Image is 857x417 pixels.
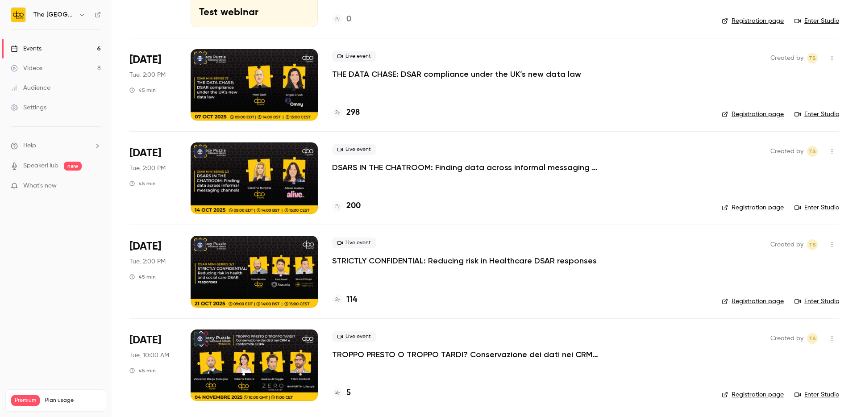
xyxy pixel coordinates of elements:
[346,294,357,306] h4: 114
[346,387,351,399] h4: 5
[129,273,156,280] div: 45 min
[332,238,376,248] span: Live event
[11,44,42,53] div: Events
[332,255,597,266] a: STRICTLY CONFIDENTIAL: Reducing risk in Healthcare DSAR responses
[64,162,82,171] span: new
[45,397,100,404] span: Plan usage
[129,71,166,79] span: Tue, 2:00 PM
[332,331,376,342] span: Live event
[199,7,309,19] p: Test webinar
[809,333,816,344] span: TS
[11,395,40,406] span: Premium
[795,390,839,399] a: Enter Studio
[332,13,351,25] a: 0
[770,239,803,250] span: Created by
[129,146,161,160] span: [DATE]
[809,146,816,157] span: TS
[129,236,176,307] div: Oct 21 Tue, 2:00 PM (Europe/London)
[23,141,36,150] span: Help
[11,83,50,92] div: Audience
[129,180,156,187] div: 45 min
[129,367,156,374] div: 45 min
[33,10,75,19] h6: The [GEOGRAPHIC_DATA]
[346,107,360,119] h4: 298
[809,53,816,63] span: TS
[129,49,176,121] div: Oct 7 Tue, 2:00 PM (Europe/London)
[722,110,784,119] a: Registration page
[129,239,161,254] span: [DATE]
[23,181,57,191] span: What's new
[809,239,816,250] span: TS
[129,351,169,360] span: Tue, 10:00 AM
[332,144,376,155] span: Live event
[795,297,839,306] a: Enter Studio
[770,333,803,344] span: Created by
[129,164,166,173] span: Tue, 2:00 PM
[11,103,46,112] div: Settings
[770,146,803,157] span: Created by
[11,8,25,22] img: The DPO Centre
[11,64,42,73] div: Videos
[346,13,351,25] h4: 0
[807,146,818,157] span: Taylor Swann
[129,53,161,67] span: [DATE]
[332,200,361,212] a: 200
[722,390,784,399] a: Registration page
[332,107,360,119] a: 298
[129,87,156,94] div: 45 min
[129,142,176,214] div: Oct 14 Tue, 2:00 PM (Europe/London)
[807,239,818,250] span: Taylor Swann
[129,329,176,401] div: Nov 4 Tue, 10:00 AM (Europe/London)
[129,333,161,347] span: [DATE]
[807,333,818,344] span: Taylor Swann
[795,203,839,212] a: Enter Studio
[722,17,784,25] a: Registration page
[807,53,818,63] span: Taylor Swann
[332,349,600,360] a: TROPPO PRESTO O TROPPO TARDI? Conservazione dei dati nei CRM e conformità GDPR
[346,200,361,212] h4: 200
[795,17,839,25] a: Enter Studio
[722,297,784,306] a: Registration page
[332,294,357,306] a: 114
[332,387,351,399] a: 5
[770,53,803,63] span: Created by
[332,51,376,62] span: Live event
[332,69,581,79] a: THE DATA CHASE: DSAR compliance under the UK’s new data law
[332,162,600,173] a: DSARS IN THE CHATROOM: Finding data across informal messaging channels
[23,161,58,171] a: SpeakerHub
[11,141,101,150] li: help-dropdown-opener
[722,203,784,212] a: Registration page
[129,257,166,266] span: Tue, 2:00 PM
[795,110,839,119] a: Enter Studio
